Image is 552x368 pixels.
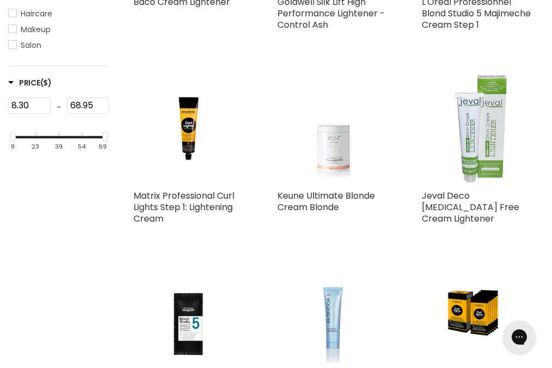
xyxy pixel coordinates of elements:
span: Price [8,77,52,88]
span: Salon [21,40,41,51]
span: Makeup [21,24,51,35]
a: Haircare [8,8,109,20]
img: Jeval Deco Ammonia Free Cream Lightener [422,73,533,185]
img: Matrix Professional Curl Lights Step 1: Lightening Cream [138,73,240,185]
a: Keune Ultimate Blonde Cream Blonde [277,73,389,185]
h3: Price($) [8,77,52,88]
span: ($) [40,77,52,88]
a: Keune Ultimate Blonde Cream Blonde [277,189,375,213]
img: Keune Ultimate Blonde Cream Blonde [292,73,375,185]
input: Min Price [8,97,51,114]
a: Makeup [8,23,109,35]
span: Haircare [21,8,52,19]
img: L'Oréal Professionnel Blond Studio 5 Majimeche Sachets Step 2 [134,278,245,368]
a: Salon [8,39,109,51]
iframe: Gorgias live chat messenger [498,317,541,357]
div: 54 [78,143,86,150]
div: 69 [99,143,107,150]
a: Matrix Professional Curl Lights Step 1: Lightening Cream [134,189,234,225]
div: 23 [32,143,39,150]
div: 8 [11,143,15,150]
input: Max Price [67,97,110,114]
a: Jeval Deco [MEDICAL_DATA] Free Cream Lightener [422,189,519,225]
div: - [51,97,67,117]
a: Matrix Professional Curl Lights Step 1: Lightening Cream [134,73,245,185]
div: 39 [55,143,63,150]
